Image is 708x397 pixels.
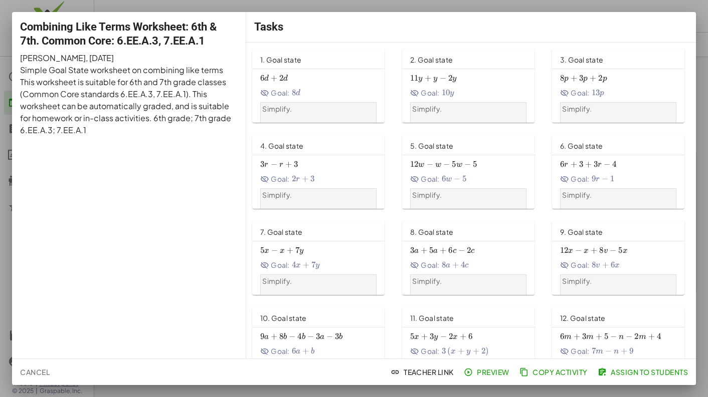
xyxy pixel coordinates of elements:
[271,245,278,255] span: −
[260,227,302,236] span: 7. Goal state
[599,245,603,255] span: 8
[20,53,86,63] span: [PERSON_NAME]
[560,313,606,322] span: 12. Goal state
[596,261,600,269] span: v
[465,261,468,269] span: c
[433,75,437,83] span: y
[610,174,614,184] span: 1
[451,347,456,355] span: x
[560,141,603,150] span: 6. Goal state
[262,104,374,114] p: Simplify.
[402,135,540,209] a: 5. Goal stateGoal:Simplify.
[410,245,414,255] span: 3
[421,331,428,341] span: +
[443,159,450,169] span: −
[562,104,674,114] p: Simplify.
[449,331,453,341] span: 2
[562,190,674,200] p: Simplify.
[20,367,50,376] span: Cancel
[571,159,577,169] span: +
[410,175,419,184] i: Goal State is hidden.
[303,260,309,270] span: +
[289,331,295,341] span: −
[296,89,300,97] span: d
[521,367,588,376] span: Copy Activity
[612,159,616,169] span: 4
[299,247,303,255] span: y
[410,73,419,83] span: 11
[292,174,296,184] span: 2
[412,104,524,114] p: Simplify.
[410,347,419,356] i: Goal State is hidden.
[450,89,454,97] span: y
[302,333,305,341] span: b
[560,159,564,169] span: 6
[260,159,264,169] span: 3
[611,260,615,270] span: 6
[310,174,314,184] span: 3
[427,159,433,169] span: −
[260,175,269,184] i: Goal State is hidden.
[468,331,472,341] span: 6
[460,331,466,341] span: +
[452,260,459,270] span: +
[596,331,602,341] span: +
[582,331,586,341] span: 3
[648,331,655,341] span: +
[466,367,509,376] span: Preview
[264,333,269,341] span: a
[560,55,603,64] span: 3. Goal state
[20,21,217,47] span: Combining Like Terms Worksheet: 6th & 7th. Common Core: 6.EE.A.3, 7.EE.A.1
[260,55,301,64] span: 1. Goal state
[260,141,303,150] span: 4. Goal state
[481,346,485,356] span: 2
[571,73,577,83] span: +
[295,245,299,255] span: 7
[560,88,590,98] span: Goal:
[604,159,610,169] span: −
[442,260,446,270] span: 8
[618,245,622,255] span: 5
[410,174,440,184] span: Goal:
[302,346,309,356] span: +
[442,174,446,184] span: 6
[296,175,300,183] span: r
[311,260,315,270] span: 7
[410,227,453,236] span: 8. Goal state
[280,247,285,255] span: x
[598,73,602,83] span: 2
[264,161,268,169] span: r
[287,245,293,255] span: +
[568,247,573,255] span: x
[260,88,290,98] span: Goal:
[592,260,596,270] span: 8
[410,88,440,98] span: Goal:
[421,245,427,255] span: +
[614,347,619,355] span: n
[252,49,390,123] a: 1. Goal stateGoal:Simplify.
[311,347,314,355] span: b
[410,55,453,64] span: 2. Goal state
[560,260,590,270] span: Goal:
[260,89,269,98] i: Goal State is hidden.
[604,331,608,341] span: 5
[452,159,456,169] span: 5
[575,245,582,255] span: −
[579,159,583,169] span: 3
[602,260,609,270] span: +
[610,331,617,341] span: −
[605,346,612,356] span: −
[458,245,465,255] span: −
[410,261,419,270] i: Goal State is hidden.
[335,331,339,341] span: 3
[262,190,374,200] p: Simplify.
[410,89,419,98] i: Goal State is hidden.
[564,161,568,169] span: r
[560,174,590,184] span: Goal:
[448,245,452,255] span: 6
[626,331,632,341] span: −
[579,73,583,83] span: 3
[402,49,540,123] a: 2. Goal stateGoal:Simplify.
[271,331,277,341] span: +
[462,363,513,381] button: Preview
